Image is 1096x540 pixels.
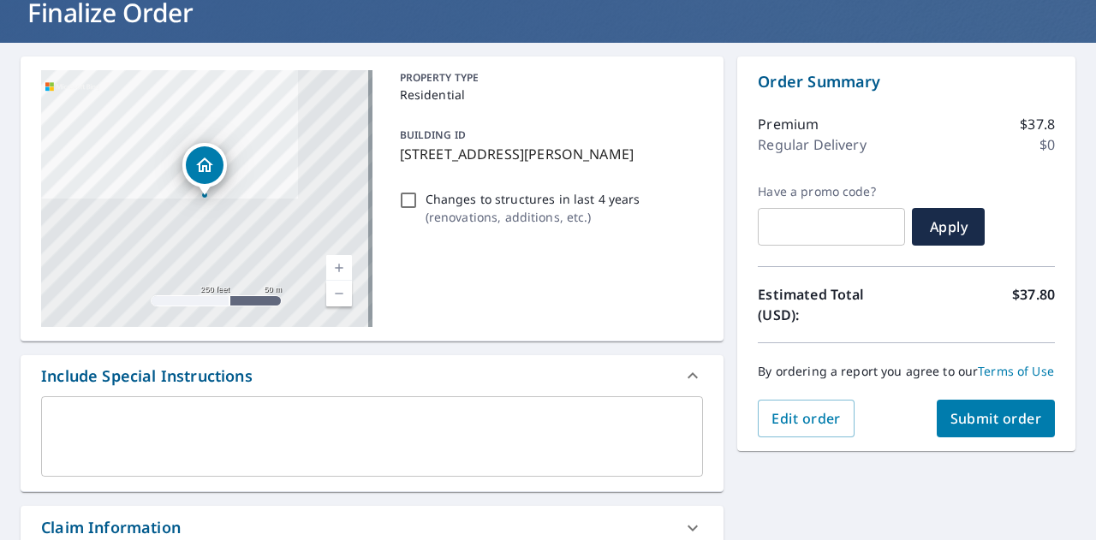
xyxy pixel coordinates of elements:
p: Regular Delivery [758,134,866,155]
span: Apply [926,217,971,236]
p: Order Summary [758,70,1055,93]
a: Current Level 17, Zoom In [326,255,352,281]
div: Include Special Instructions [21,355,724,396]
p: $37.8 [1020,114,1055,134]
div: Include Special Instructions [41,365,253,388]
span: Edit order [771,409,841,428]
p: BUILDING ID [400,128,466,142]
button: Apply [912,208,985,246]
button: Submit order [937,400,1056,437]
a: Terms of Use [978,363,1054,379]
span: Submit order [950,409,1042,428]
div: Claim Information [41,516,181,539]
p: ( renovations, additions, etc. ) [426,208,640,226]
p: PROPERTY TYPE [400,70,697,86]
p: By ordering a report you agree to our [758,364,1055,379]
div: Dropped pin, building 1, Residential property, 67 Bridgewater Dr Saint Paul, MN 55127 [182,143,227,196]
label: Have a promo code? [758,184,905,199]
p: $37.80 [1012,284,1055,325]
p: $0 [1039,134,1055,155]
p: Residential [400,86,697,104]
button: Edit order [758,400,855,437]
p: [STREET_ADDRESS][PERSON_NAME] [400,144,697,164]
a: Current Level 17, Zoom Out [326,281,352,306]
p: Changes to structures in last 4 years [426,190,640,208]
p: Estimated Total (USD): [758,284,906,325]
p: Premium [758,114,819,134]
